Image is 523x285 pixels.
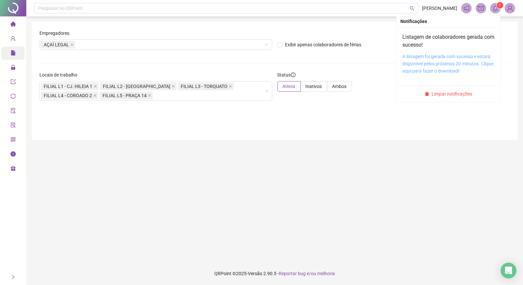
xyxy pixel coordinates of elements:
span: Ambos [332,84,347,89]
span: close [229,85,232,88]
span: FILIAL L2 - BAIRRO DA PAZ [100,82,177,90]
span: file [11,47,16,60]
span: gift [11,163,16,176]
div: Open Intercom Messenger [501,263,516,278]
span: Ativos [283,84,296,89]
span: right [11,275,15,279]
span: user-add [11,33,16,46]
span: Versão [248,271,262,276]
a: Listagem de colaboradores gerada com sucesso! [402,34,494,48]
span: FILIAL L1 - CJ. HILEIA 1 [44,83,92,90]
span: solution [11,120,16,133]
span: FILIAL L2 - [GEOGRAPHIC_DATA] [103,83,170,90]
label: Locais de trabalho [39,71,82,78]
span: close [70,43,74,46]
span: close [93,94,97,97]
span: 1 [499,3,501,8]
a: A listagem foi gerada com sucesso e estará disponível pelos próximos 20 minutos. Clique aqui para... [402,54,493,74]
span: FILIAL L3 - TORQUATO [178,82,234,90]
span: FILIAL L5 - PRAÇA 14 [100,92,153,99]
span: audit [11,105,16,118]
sup: 1 [497,2,503,9]
span: search [410,6,415,11]
span: sync [11,91,16,104]
img: 89265 [505,3,515,13]
span: info-circle [11,148,16,162]
span: AÇAÍ LEGAL [44,41,69,48]
div: Notificações [400,18,496,25]
span: FILIAL L5 - PRAÇA 14 [103,92,147,99]
footer: QRPoint © 2025 - 2.90.5 - [26,262,523,285]
span: close [148,94,151,97]
span: Reportar bug e/ou melhoria [279,271,335,276]
span: Limpar notificações [432,90,472,98]
span: bell [492,5,498,11]
span: FILIAL L3 - TORQUATO [181,83,227,90]
span: delete [425,92,429,96]
span: Status [277,71,296,78]
button: Limpar notificações [422,90,475,98]
span: FILIAL L4 - COROADO 2 [44,92,92,99]
label: Empregadores [39,30,74,37]
span: FILIAL L1 - CJ. HILEIA 1 [41,82,99,90]
span: notification [464,5,469,11]
span: close [172,85,175,88]
span: info-circle [291,73,296,77]
span: qrcode [11,134,16,147]
span: lock [11,62,16,75]
span: mail [478,5,484,11]
span: close [94,85,97,88]
span: [PERSON_NAME] [422,5,457,12]
span: export [11,76,16,89]
span: FILIAL L4 - COROADO 2 [41,92,98,99]
span: Exibir apenas colaboradores de férias [283,41,364,48]
span: AÇAÍ LEGAL [41,41,75,49]
span: Inativos [306,84,322,89]
span: home [11,18,16,32]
